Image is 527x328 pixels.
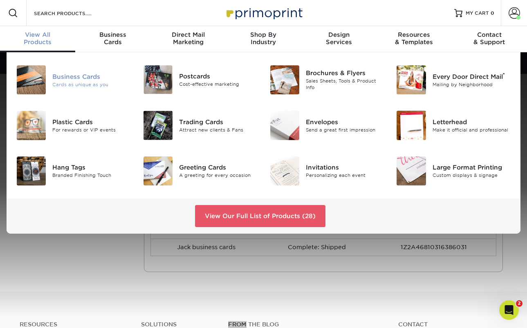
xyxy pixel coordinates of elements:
[491,10,494,16] span: 0
[452,26,527,52] a: Contact& Support
[150,31,226,38] span: Direct Mail
[396,153,511,189] a: Large Format Printing Large Format Printing Custom displays & signage
[377,31,452,38] span: Resources
[52,127,131,134] div: For rewards or VIP events
[452,31,527,46] div: & Support
[433,163,511,172] div: Large Format Printing
[301,26,377,52] a: DesignServices
[306,127,384,134] div: Send a great first impression
[377,26,452,52] a: Resources& Templates
[179,163,258,172] div: Greeting Cards
[17,156,46,185] img: Hang Tags
[433,172,511,179] div: Custom displays & signage
[452,31,527,38] span: Contact
[301,31,377,38] span: Design
[179,127,258,134] div: Attract new clients & Fans
[52,118,131,127] div: Plastic Cards
[306,78,384,91] div: Sales Sheets, Tools & Product Info
[396,62,511,98] a: Every Door Direct Mail Every Door Direct Mail® Mailing by Neighborhood
[17,111,46,140] img: Plastic Cards
[397,65,426,94] img: Every Door Direct Mail
[397,111,426,140] img: Letterhead
[52,172,131,179] div: Branded Finishing Touch
[179,118,258,127] div: Trading Cards
[52,163,131,172] div: Hang Tags
[179,81,258,88] div: Cost-effective marketing
[228,321,376,328] h4: From the Blog
[377,31,452,46] div: & Templates
[306,172,384,179] div: Personalizing each event
[16,107,131,143] a: Plastic Cards Plastic Cards For rewards or VIP events
[33,8,113,18] input: SEARCH PRODUCTS.....
[223,4,305,22] img: Primoprint
[144,65,173,94] img: Postcards
[466,10,489,17] span: MY CART
[270,111,299,140] img: Envelopes
[306,118,384,127] div: Envelopes
[17,65,46,94] img: Business Cards
[52,72,131,81] div: Business Cards
[226,26,301,52] a: Shop ByIndustry
[301,31,377,46] div: Services
[75,31,150,38] span: Business
[195,205,325,227] a: View Our Full List of Products (28)
[433,127,511,134] div: Make it official and professional
[270,107,384,143] a: Envelopes Envelopes Send a great first impression
[270,153,384,189] a: Invitations Invitations Personalizing each event
[270,156,299,185] img: Invitations
[433,72,511,81] div: Every Door Direct Mail
[433,118,511,127] div: Letterhead
[16,153,131,189] a: Hang Tags Hang Tags Branded Finishing Touch
[499,300,519,320] iframe: Intercom live chat
[397,156,426,185] img: Large Format Printing
[306,69,384,78] div: Brochures & Flyers
[179,172,258,179] div: A greeting for every occasion
[516,300,523,307] span: 2
[398,321,507,328] a: Contact
[150,31,226,46] div: Marketing
[16,62,131,98] a: Business Cards Business Cards Cards as unique as you
[52,81,131,88] div: Cards as unique as you
[143,107,258,143] a: Trading Cards Trading Cards Attract new clients & Fans
[396,107,511,143] a: Letterhead Letterhead Make it official and professional
[270,65,299,94] img: Brochures & Flyers
[144,111,173,140] img: Trading Cards
[141,321,215,328] h4: Solutions
[75,26,150,52] a: BusinessCards
[226,31,301,38] span: Shop By
[144,156,173,185] img: Greeting Cards
[179,72,258,81] div: Postcards
[143,153,258,189] a: Greeting Cards Greeting Cards A greeting for every occasion
[503,72,505,78] sup: ®
[143,62,258,97] a: Postcards Postcards Cost-effective marketing
[306,163,384,172] div: Invitations
[20,321,129,328] h4: Resources
[75,31,150,46] div: Cards
[150,26,226,52] a: Direct MailMarketing
[270,62,384,98] a: Brochures & Flyers Brochures & Flyers Sales Sheets, Tools & Product Info
[226,31,301,46] div: Industry
[433,81,511,88] div: Mailing by Neighborhood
